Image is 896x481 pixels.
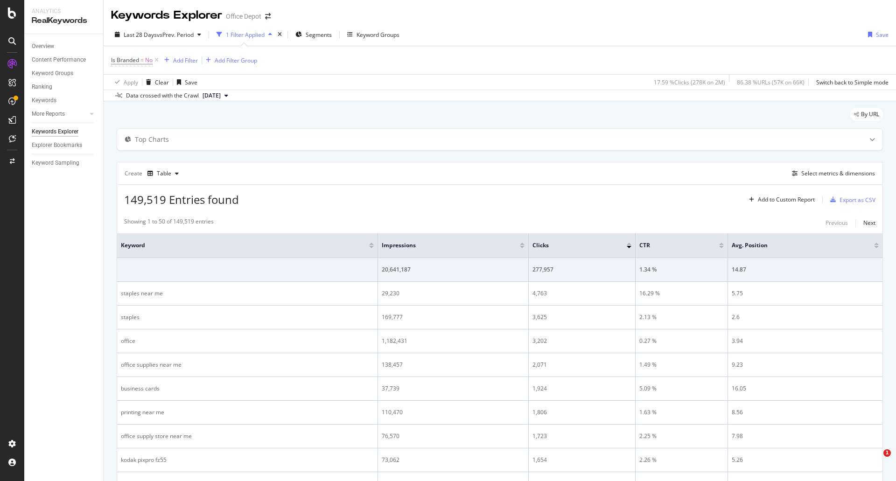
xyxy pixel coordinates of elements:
div: 2.6 [732,313,879,321]
div: Data crossed with the Crawl [126,91,199,100]
a: More Reports [32,109,87,119]
div: Clear [155,78,169,86]
div: 2.13 % [639,313,724,321]
div: 1.49 % [639,361,724,369]
button: Add Filter Group [202,55,257,66]
div: staples [121,313,374,321]
button: Table [144,166,182,181]
button: Last 28 DaysvsPrev. Period [111,27,205,42]
button: Apply [111,75,138,90]
div: 277,957 [532,265,631,274]
div: staples near me [121,289,374,298]
div: 1,723 [532,432,631,440]
button: Next [863,217,875,229]
div: Export as CSV [840,196,875,204]
button: [DATE] [199,90,232,101]
div: 3,202 [532,337,631,345]
div: Keyword Groups [32,69,73,78]
div: Add Filter [173,56,198,64]
div: 1.34 % [639,265,724,274]
button: Previous [826,217,848,229]
a: Ranking [32,82,97,92]
div: Select metrics & dimensions [801,169,875,177]
div: 2,071 [532,361,631,369]
div: 37,739 [382,384,525,393]
div: 16.29 % [639,289,724,298]
a: Keyword Groups [32,69,97,78]
div: 1.63 % [639,408,724,417]
span: = [140,56,144,64]
div: 86.38 % URLs ( 57K on 66K ) [737,78,805,86]
span: Keyword [121,241,355,250]
div: 110,470 [382,408,525,417]
div: 1 Filter Applied [226,31,265,39]
div: 5.26 [732,456,879,464]
div: 4,763 [532,289,631,298]
div: Keywords [32,96,56,105]
div: office [121,337,374,345]
span: Clicks [532,241,613,250]
div: Create [125,166,182,181]
button: Add to Custom Report [745,192,815,207]
div: More Reports [32,109,65,119]
div: 169,777 [382,313,525,321]
div: Table [157,171,171,176]
div: arrow-right-arrow-left [265,13,271,20]
span: Impressions [382,241,506,250]
a: Explorer Bookmarks [32,140,97,150]
div: Keyword Groups [357,31,399,39]
button: Add Filter [161,55,198,66]
a: Keyword Sampling [32,158,97,168]
div: 8.56 [732,408,879,417]
button: Export as CSV [826,192,875,207]
div: legacy label [850,108,883,121]
span: 149,519 Entries found [124,192,239,207]
div: Apply [124,78,138,86]
div: 2.25 % [639,432,724,440]
button: Keyword Groups [343,27,403,42]
button: Segments [292,27,336,42]
div: 1,182,431 [382,337,525,345]
a: Overview [32,42,97,51]
span: 2025 Sep. 13th [203,91,221,100]
div: Save [185,78,197,86]
div: Switch back to Simple mode [816,78,889,86]
span: Avg. Position [732,241,860,250]
div: Explorer Bookmarks [32,140,82,150]
span: By URL [861,112,879,117]
div: 76,570 [382,432,525,440]
div: 5.09 % [639,384,724,393]
div: 16.05 [732,384,879,393]
div: 9.23 [732,361,879,369]
div: Add Filter Group [215,56,257,64]
span: CTR [639,241,706,250]
div: business cards [121,384,374,393]
div: Next [863,219,875,227]
div: 1,654 [532,456,631,464]
a: Keywords Explorer [32,127,97,137]
button: 1 Filter Applied [213,27,276,42]
button: Clear [142,75,169,90]
button: Switch back to Simple mode [812,75,889,90]
div: office supply store near me [121,432,374,440]
div: kodak pixpro fz55 [121,456,374,464]
div: 0.27 % [639,337,724,345]
div: 7.98 [732,432,879,440]
div: 2.26 % [639,456,724,464]
span: vs Prev. Period [157,31,194,39]
div: 1,924 [532,384,631,393]
div: Top Charts [135,135,169,144]
span: 1 [883,449,891,457]
div: Overview [32,42,54,51]
button: Save [173,75,197,90]
div: RealKeywords [32,15,96,26]
span: Segments [306,31,332,39]
div: 5.75 [732,289,879,298]
div: Analytics [32,7,96,15]
div: 138,457 [382,361,525,369]
div: 3.94 [732,337,879,345]
iframe: Intercom live chat [864,449,887,472]
div: 14.87 [732,265,879,274]
a: Content Performance [32,55,97,65]
div: 3,625 [532,313,631,321]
